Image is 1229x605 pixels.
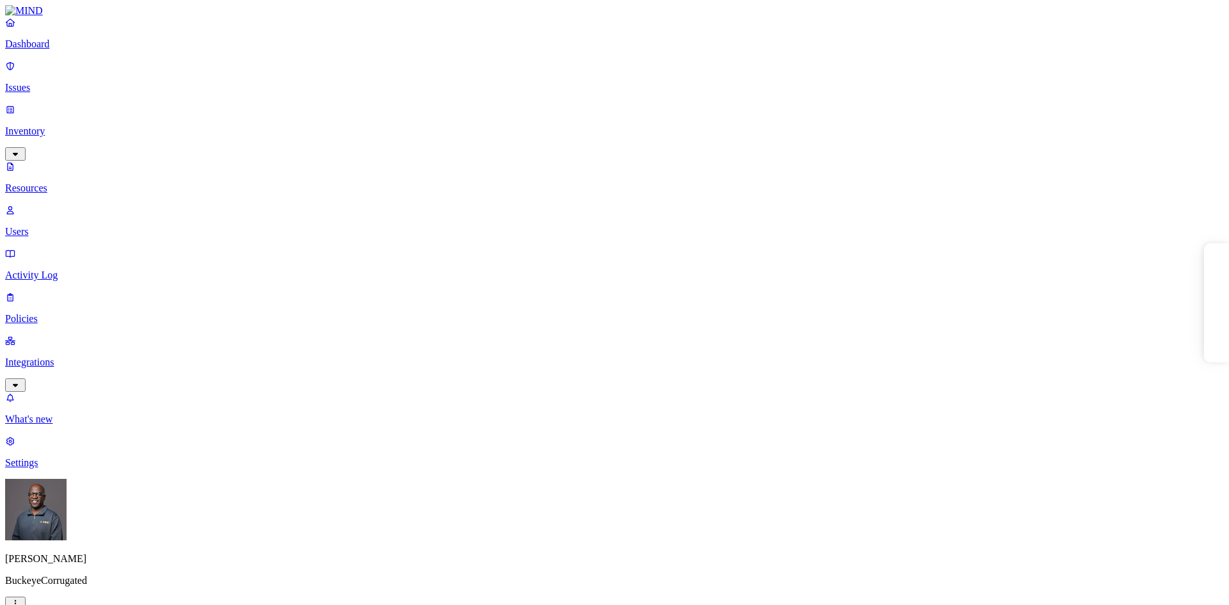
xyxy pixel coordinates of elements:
[5,575,1224,586] p: BuckeyeCorrugated
[5,5,1224,17] a: MIND
[5,414,1224,425] p: What's new
[5,335,1224,390] a: Integrations
[5,161,1224,194] a: Resources
[5,204,1224,238] a: Users
[5,38,1224,50] p: Dashboard
[5,5,43,17] img: MIND
[5,125,1224,137] p: Inventory
[5,82,1224,93] p: Issues
[5,60,1224,93] a: Issues
[5,182,1224,194] p: Resources
[5,357,1224,368] p: Integrations
[5,248,1224,281] a: Activity Log
[5,226,1224,238] p: Users
[5,104,1224,159] a: Inventory
[5,435,1224,469] a: Settings
[5,17,1224,50] a: Dashboard
[5,457,1224,469] p: Settings
[5,270,1224,281] p: Activity Log
[5,553,1224,565] p: [PERSON_NAME]
[5,479,67,540] img: Gregory Thomas
[5,392,1224,425] a: What's new
[5,313,1224,325] p: Policies
[5,291,1224,325] a: Policies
